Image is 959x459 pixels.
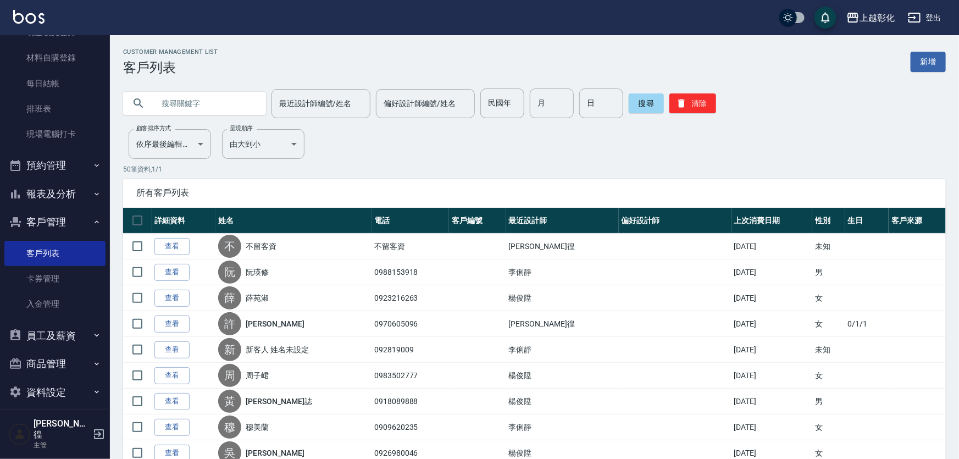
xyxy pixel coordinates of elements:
[4,96,106,121] a: 排班表
[812,363,845,389] td: 女
[4,121,106,147] a: 現場電腦打卡
[372,414,449,440] td: 0909620235
[4,350,106,378] button: 商品管理
[372,259,449,285] td: 0988153918
[629,93,664,113] button: 搜尋
[506,311,619,337] td: [PERSON_NAME]徨
[13,10,45,24] img: Logo
[731,259,812,285] td: [DATE]
[812,208,845,234] th: 性別
[154,89,257,118] input: 搜尋關鍵字
[246,447,304,458] a: [PERSON_NAME]
[731,363,812,389] td: [DATE]
[154,316,190,333] a: 查看
[4,241,106,266] a: 客戶列表
[372,337,449,363] td: 092819009
[246,267,269,278] a: 阮瑛修
[731,311,812,337] td: [DATE]
[4,378,106,407] button: 資料設定
[154,367,190,384] a: 查看
[506,337,619,363] td: 李俐靜
[506,414,619,440] td: 李俐靜
[123,60,218,75] h3: 客戶列表
[218,390,241,413] div: 黃
[218,312,241,335] div: 許
[4,208,106,236] button: 客戶管理
[845,311,889,337] td: 0/1/1
[842,7,899,29] button: 上越彰化
[372,389,449,414] td: 0918089888
[4,322,106,350] button: 員工及薪資
[812,234,845,259] td: 未知
[246,370,269,381] a: 周子峮
[812,414,845,440] td: 女
[731,208,812,234] th: 上次消費日期
[506,389,619,414] td: 楊俊陞
[218,338,241,361] div: 新
[372,208,449,234] th: 電話
[731,285,812,311] td: [DATE]
[246,292,269,303] a: 薛苑淑
[129,129,211,159] div: 依序最後編輯時間
[218,364,241,387] div: 周
[9,423,31,445] img: Person
[372,311,449,337] td: 0970605096
[860,11,895,25] div: 上越彰化
[246,344,309,355] a: 新客人 姓名未設定
[812,285,845,311] td: 女
[218,235,241,258] div: 不
[218,261,241,284] div: 阮
[506,208,619,234] th: 最近設計師
[154,393,190,410] a: 查看
[154,290,190,307] a: 查看
[154,341,190,358] a: 查看
[34,440,90,450] p: 主管
[506,259,619,285] td: 李俐靜
[4,266,106,291] a: 卡券管理
[506,363,619,389] td: 楊俊陞
[911,52,946,72] a: 新增
[154,264,190,281] a: 查看
[34,418,90,440] h5: [PERSON_NAME]徨
[154,238,190,255] a: 查看
[136,187,933,198] span: 所有客戶列表
[449,208,506,234] th: 客戶編號
[731,234,812,259] td: [DATE]
[4,71,106,96] a: 每日結帳
[230,124,253,132] label: 呈現順序
[123,48,218,56] h2: Customer Management List
[889,208,946,234] th: 客戶來源
[812,311,845,337] td: 女
[136,124,171,132] label: 顧客排序方式
[814,7,836,29] button: save
[246,422,269,433] a: 穆美蘭
[154,419,190,436] a: 查看
[123,164,946,174] p: 50 筆資料, 1 / 1
[222,129,304,159] div: 由大到小
[4,291,106,317] a: 入金管理
[812,259,845,285] td: 男
[812,389,845,414] td: 男
[246,241,276,252] a: 不留客資
[246,318,304,329] a: [PERSON_NAME]
[152,208,215,234] th: 詳細資料
[845,208,889,234] th: 生日
[4,45,106,70] a: 材料自購登錄
[372,285,449,311] td: 0923216263
[506,234,619,259] td: [PERSON_NAME]徨
[619,208,731,234] th: 偏好設計師
[218,286,241,309] div: 薛
[4,180,106,208] button: 報表及分析
[372,363,449,389] td: 0983502777
[215,208,372,234] th: 姓名
[246,396,312,407] a: [PERSON_NAME]誌
[372,234,449,259] td: 不留客資
[218,416,241,439] div: 穆
[669,93,716,113] button: 清除
[506,285,619,311] td: 楊俊陞
[4,151,106,180] button: 預約管理
[731,389,812,414] td: [DATE]
[812,337,845,363] td: 未知
[731,337,812,363] td: [DATE]
[731,414,812,440] td: [DATE]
